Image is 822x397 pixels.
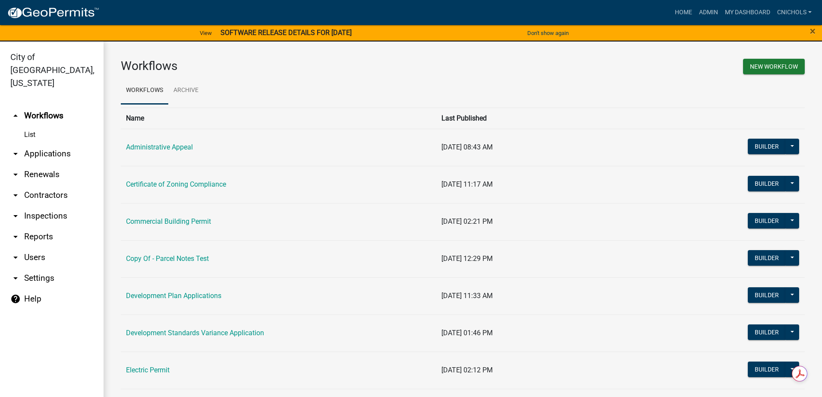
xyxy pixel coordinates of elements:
span: [DATE] 11:33 AM [441,292,493,300]
button: New Workflow [743,59,805,74]
span: [DATE] 02:21 PM [441,217,493,225]
a: Certificate of Zoning Compliance [126,180,226,188]
a: Workflows [121,77,168,105]
button: Builder [748,139,786,154]
h3: Workflows [121,59,457,73]
a: Archive [168,77,204,105]
i: arrow_drop_up [10,111,21,121]
a: Administrative Appeal [126,143,193,151]
a: Commercial Building Permit [126,217,211,225]
button: Builder [748,213,786,229]
i: arrow_drop_down [10,252,21,263]
span: [DATE] 11:17 AM [441,180,493,188]
a: Admin [696,4,721,21]
span: [DATE] 12:29 PM [441,254,493,263]
button: Builder [748,324,786,340]
button: Builder [748,250,786,266]
button: Builder [748,362,786,377]
a: View [196,26,215,40]
a: Development Plan Applications [126,292,221,300]
i: arrow_drop_down [10,190,21,200]
a: Home [671,4,696,21]
button: Builder [748,176,786,191]
i: arrow_drop_down [10,232,21,242]
button: Close [810,26,816,36]
th: Name [121,108,436,129]
button: Don't show again [524,26,572,40]
button: Builder [748,287,786,303]
strong: SOFTWARE RELEASE DETAILS FOR [DATE] [220,29,352,37]
i: arrow_drop_down [10,169,21,180]
a: My Dashboard [721,4,774,21]
a: cnichols [774,4,815,21]
i: arrow_drop_down [10,149,21,159]
a: Copy Of - Parcel Notes Test [126,254,209,263]
th: Last Published [436,108,672,129]
i: help [10,294,21,304]
span: [DATE] 01:46 PM [441,329,493,337]
span: × [810,25,816,37]
a: Development Standards Variance Application [126,329,264,337]
i: arrow_drop_down [10,211,21,221]
span: [DATE] 08:43 AM [441,143,493,151]
i: arrow_drop_down [10,273,21,283]
span: [DATE] 02:12 PM [441,366,493,374]
a: Electric Permit [126,366,170,374]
